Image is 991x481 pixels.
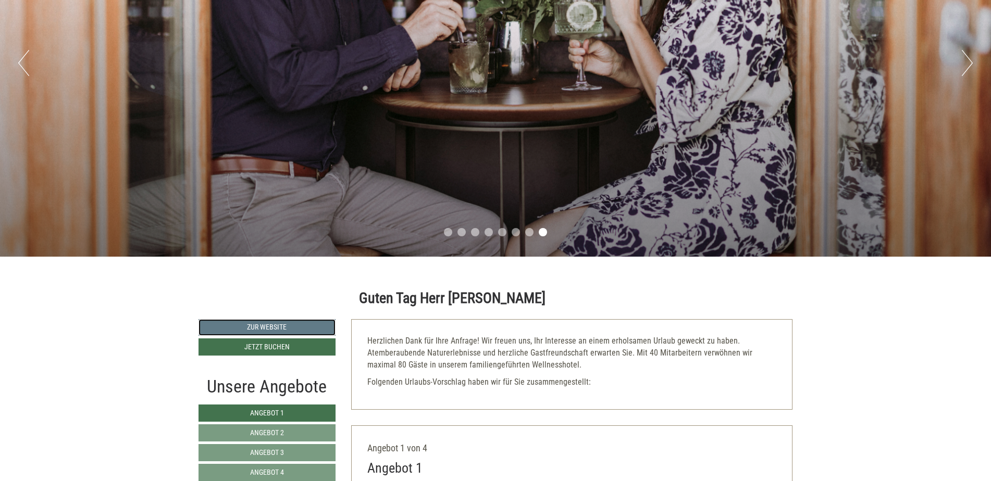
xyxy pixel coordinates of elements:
[250,448,284,457] span: Angebot 3
[199,319,336,336] a: Zur Website
[199,338,336,356] a: Jetzt buchen
[250,428,284,437] span: Angebot 2
[367,335,777,371] p: Herzlichen Dank für Ihre Anfrage! Wir freuen uns, Ihr Interesse an einem erholsamen Urlaub geweck...
[250,409,284,417] span: Angebot 1
[367,376,777,388] p: Folgenden Urlaubs-Vorschlag haben wir für Sie zusammengestellt:
[367,442,427,453] span: Angebot 1 von 4
[18,50,29,76] button: Previous
[962,50,973,76] button: Next
[359,290,546,307] h1: Guten Tag Herr [PERSON_NAME]
[367,459,423,478] div: Angebot 1
[199,374,336,399] div: Unsere Angebote
[250,468,284,476] span: Angebot 4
